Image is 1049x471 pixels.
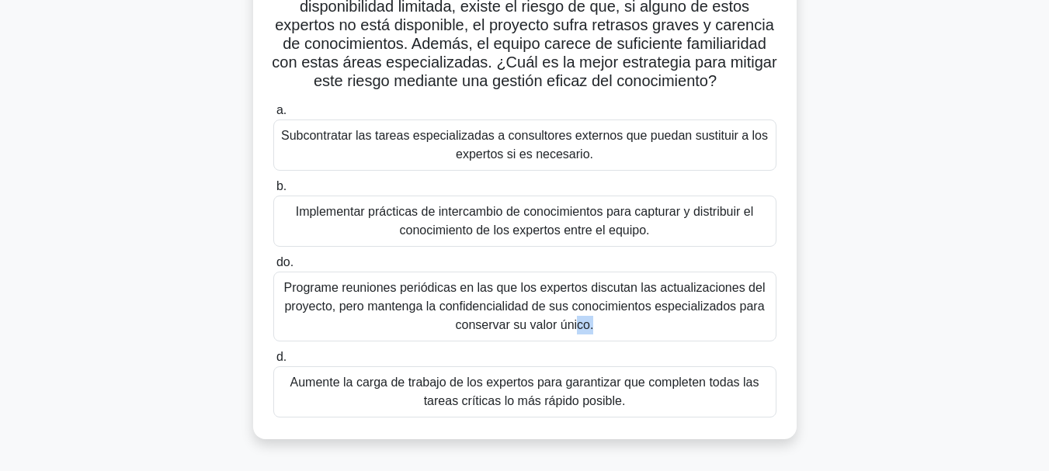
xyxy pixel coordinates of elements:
[276,350,287,363] font: d.
[276,103,287,116] font: a.
[276,179,287,192] font: b.
[290,376,759,407] font: Aumente la carga de trabajo de los expertos para garantizar que completen todas las tareas crític...
[296,205,754,237] font: Implementar prácticas de intercambio de conocimientos para capturar y distribuir el conocimiento ...
[284,281,766,331] font: Programe reuniones periódicas en las que los expertos discutan las actualizaciones del proyecto, ...
[276,255,294,268] font: do.
[281,129,768,161] font: Subcontratar las tareas especializadas a consultores externos que puedan sustituir a los expertos...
